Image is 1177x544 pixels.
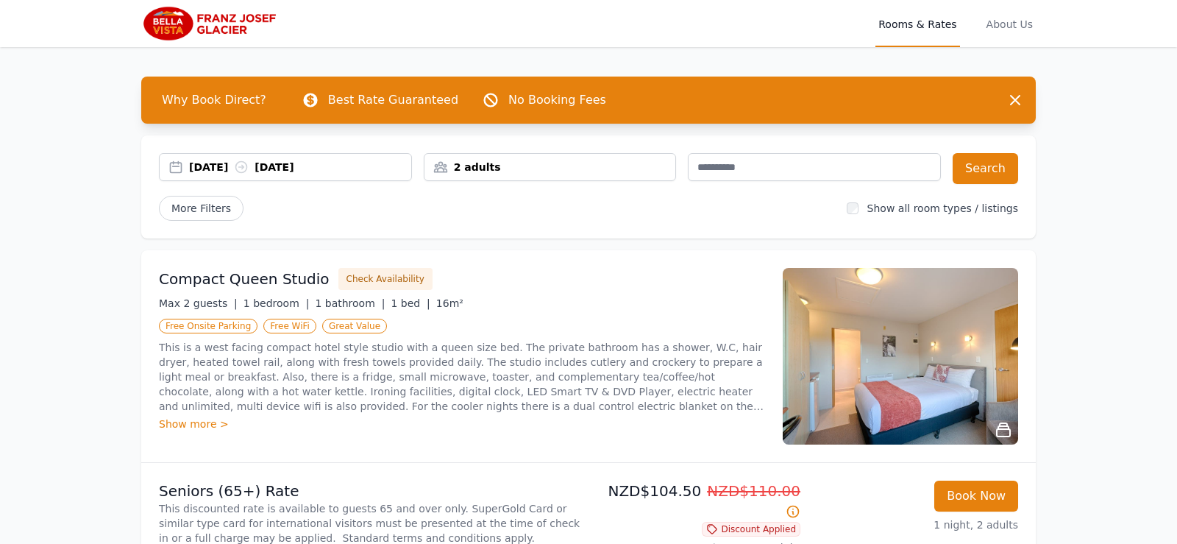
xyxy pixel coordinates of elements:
div: Show more > [159,417,765,431]
p: NZD$104.50 [594,481,800,522]
button: Book Now [934,481,1018,512]
span: 16m² [436,297,463,309]
p: No Booking Fees [508,91,606,109]
span: Free WiFi [263,319,316,333]
p: This is a west facing compact hotel style studio with a queen size bed. The private bathroom has ... [159,340,765,414]
p: 1 night, 2 adults [812,517,1018,532]
img: Bella Vista Franz Josef Glacier [141,6,282,41]
span: NZD$110.00 [707,482,800,500]
span: More Filters [159,196,243,221]
span: Why Book Direct? [150,85,278,115]
span: Max 2 guests | [159,297,238,309]
button: Search [953,153,1018,184]
span: Free Onsite Parking [159,319,257,333]
div: 2 adults [424,160,676,174]
p: Seniors (65+) Rate [159,481,583,501]
div: [DATE] [DATE] [189,160,411,174]
p: Best Rate Guaranteed [328,91,458,109]
h3: Compact Queen Studio [159,269,330,289]
span: 1 bedroom | [243,297,310,309]
span: 1 bed | [391,297,430,309]
span: 1 bathroom | [315,297,385,309]
label: Show all room types / listings [867,202,1018,214]
span: Discount Applied [702,522,800,537]
span: Great Value [322,319,387,333]
button: Check Availability [338,268,433,290]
